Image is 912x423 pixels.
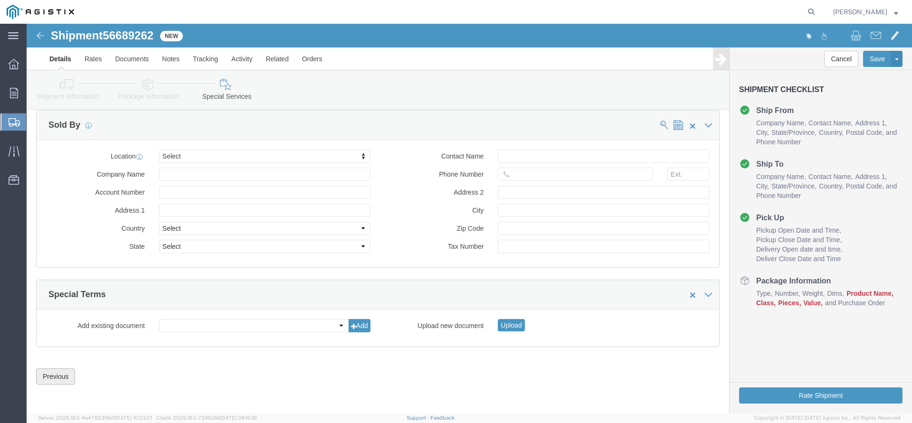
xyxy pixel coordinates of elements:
[220,415,257,421] span: [DATE] 08:10:16
[115,415,152,421] span: [DATE] 10:23:21
[38,415,152,421] span: Server: 2025.18.0-4e47823f9d1
[156,415,257,421] span: Client: 2025.18.0-7346316
[7,5,74,19] img: logo
[27,24,912,413] iframe: FS Legacy Container
[430,415,455,421] a: Feedback
[833,6,899,18] button: [PERSON_NAME]
[754,414,901,422] span: Copyright © [DATE]-[DATE] Agistix Inc., All Rights Reserved
[833,7,887,17] span: Ben Wilcox
[407,415,430,421] a: Support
